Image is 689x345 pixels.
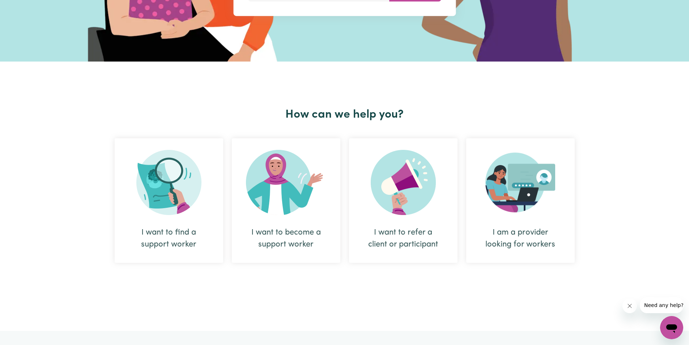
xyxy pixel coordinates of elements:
[366,227,440,251] div: I want to refer a client or participant
[484,227,557,251] div: I am a provider looking for workers
[640,297,683,313] iframe: Message from company
[622,299,637,313] iframe: Close message
[136,150,201,215] img: Search
[349,138,458,263] div: I want to refer a client or participant
[246,150,326,215] img: Become Worker
[466,138,575,263] div: I am a provider looking for workers
[110,108,579,122] h2: How can we help you?
[132,227,206,251] div: I want to find a support worker
[371,150,436,215] img: Refer
[115,138,223,263] div: I want to find a support worker
[249,227,323,251] div: I want to become a support worker
[660,316,683,339] iframe: Button to launch messaging window
[4,5,44,11] span: Need any help?
[485,150,556,215] img: Provider
[232,138,340,263] div: I want to become a support worker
